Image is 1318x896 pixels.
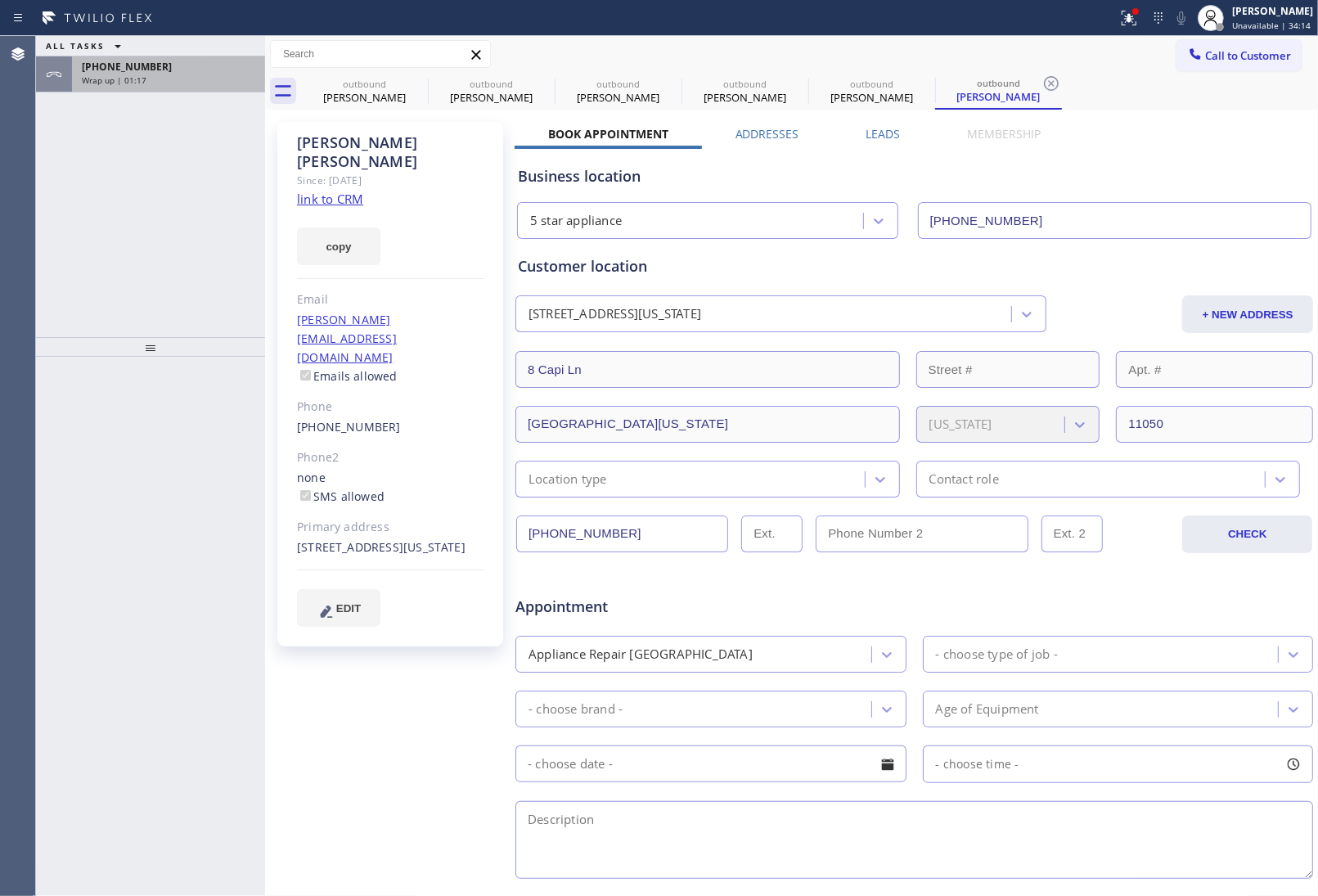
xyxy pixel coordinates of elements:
[916,351,1100,388] input: Street #
[303,73,426,110] div: Jon Tomaso
[556,90,680,105] div: [PERSON_NAME]
[518,165,1311,187] div: Business location
[46,40,105,52] span: ALL TASKS
[683,73,807,110] div: Irena Chang
[515,596,779,618] span: Appointment
[1041,516,1103,552] input: Ext. 2
[1232,4,1313,18] div: [PERSON_NAME]
[529,645,753,664] div: Appliance Repair [GEOGRAPHIC_DATA]
[297,227,380,265] button: copy
[937,73,1060,108] div: Irena Chang
[866,126,900,142] label: Leads
[297,191,363,207] a: link to CRM
[297,489,385,504] label: SMS allowed
[936,645,1058,664] div: - choose type of job -
[515,745,906,782] input: - choose date -
[297,290,484,309] div: Email
[36,36,137,56] button: ALL TASKS
[297,419,401,434] a: [PHONE_NUMBER]
[1176,40,1302,71] button: Call to Customer
[297,312,397,365] a: [PERSON_NAME][EMAIL_ADDRESS][DOMAIN_NAME]
[937,89,1060,104] div: [PERSON_NAME]
[1182,295,1313,333] button: + NEW ADDRESS
[529,470,607,489] div: Location type
[1116,406,1313,443] input: ZIP
[430,90,553,105] div: [PERSON_NAME]
[297,171,484,190] div: Since: [DATE]
[515,351,900,388] input: Address
[1170,7,1193,29] button: Mute
[810,78,933,90] div: outbound
[297,589,380,627] button: EDIT
[556,78,680,90] div: outbound
[530,212,622,231] div: 5 star appliance
[300,490,311,501] input: SMS allowed
[297,469,484,507] div: none
[516,516,728,552] input: Phone Number
[336,602,361,615] span: EDIT
[297,538,484,557] div: [STREET_ADDRESS][US_STATE]
[683,78,807,90] div: outbound
[430,78,553,90] div: outbound
[1232,20,1311,31] span: Unavailable | 34:14
[1182,516,1312,553] button: CHECK
[518,255,1311,277] div: Customer location
[1205,48,1291,63] span: Call to Customer
[1116,351,1313,388] input: Apt. #
[810,73,933,110] div: Irena Chang
[297,133,484,171] div: [PERSON_NAME] [PERSON_NAME]
[548,126,668,142] label: Book Appointment
[929,470,999,489] div: Contact role
[297,518,484,537] div: Primary address
[683,90,807,105] div: [PERSON_NAME]
[967,126,1041,142] label: Membership
[529,700,623,718] div: - choose brand -
[936,700,1039,718] div: Age of Equipment
[300,370,311,380] input: Emails allowed
[936,756,1019,772] span: - choose time -
[303,78,426,90] div: outbound
[937,77,1060,89] div: outbound
[82,74,146,86] span: Wrap up | 01:17
[297,398,484,416] div: Phone
[741,516,803,552] input: Ext.
[735,126,799,142] label: Addresses
[430,73,553,110] div: Jon Tomaso
[515,406,900,443] input: City
[303,90,426,105] div: [PERSON_NAME]
[82,60,172,74] span: [PHONE_NUMBER]
[556,73,680,110] div: Irena Chang
[810,90,933,105] div: [PERSON_NAME]
[271,41,490,67] input: Search
[918,202,1312,239] input: Phone Number
[297,448,484,467] div: Phone2
[529,305,701,324] div: [STREET_ADDRESS][US_STATE]
[297,368,398,384] label: Emails allowed
[816,516,1028,552] input: Phone Number 2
